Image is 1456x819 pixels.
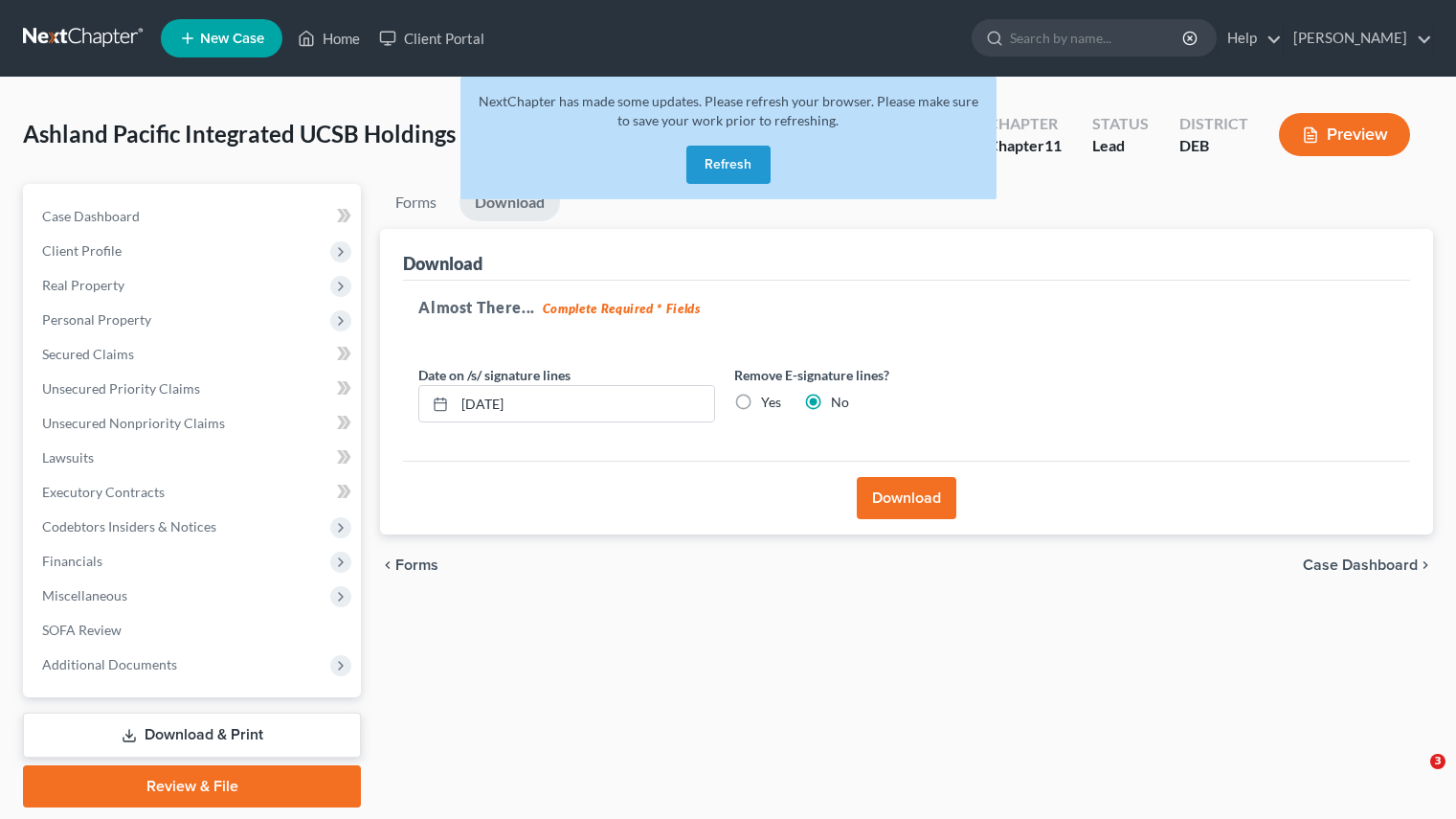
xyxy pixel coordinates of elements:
a: Secured Claims [27,337,361,372]
label: Yes [761,393,781,412]
i: chevron_right [1418,557,1433,573]
input: Search by name... [1010,20,1185,56]
span: Real Property [42,277,124,293]
a: Home [288,21,370,56]
a: Case Dashboard [27,199,361,234]
a: SOFA Review [27,613,361,648]
span: Forms [395,557,438,573]
span: Unsecured Priority Claims [42,380,200,397]
span: Case Dashboard [1303,557,1418,573]
div: Chapter [988,135,1062,157]
label: Date on /s/ signature lines [418,365,571,385]
h5: Almost There... [418,296,1395,319]
a: Unsecured Nonpriority Claims [27,406,361,441]
span: Client Profile [42,242,122,259]
button: Refresh [686,146,771,184]
span: Personal Property [42,311,151,328]
a: Help [1218,21,1282,56]
span: 3 [1430,754,1445,769]
div: Lead [1092,135,1149,157]
span: NextChapter has made some updates. Please refresh your browser. Please make sure to save your wor... [479,93,978,128]
div: Chapter [988,113,1062,135]
span: Unsecured Nonpriority Claims [42,415,225,431]
a: Review & File [23,765,361,808]
strong: Complete Required * Fields [543,301,701,316]
span: 11 [1044,136,1062,154]
button: chevron_left Forms [380,557,464,573]
span: Lawsuits [42,449,94,466]
span: Executory Contracts [42,484,165,500]
div: DEB [1179,135,1248,157]
span: SOFA Review [42,622,122,638]
span: Ashland Pacific Integrated UCSB Holdings I, LLC [23,120,515,148]
a: Executory Contracts [27,475,361,510]
iframe: Intercom live chat [1391,754,1437,800]
button: Download [857,477,956,519]
a: Unsecured Priority Claims [27,372,361,406]
a: Client Portal [370,21,494,56]
div: Download [403,252,482,275]
label: No [831,393,849,412]
span: Additional Documents [42,656,177,672]
button: Preview [1279,113,1410,156]
div: District [1179,113,1248,135]
span: Financials [42,553,102,569]
span: Case Dashboard [42,208,140,224]
input: MM/DD/YYYY [455,386,714,422]
span: Secured Claims [42,346,134,362]
span: Codebtors Insiders & Notices [42,518,216,535]
a: Download & Print [23,713,361,758]
label: Remove E-signature lines? [734,365,1031,385]
span: Miscellaneous [42,587,127,603]
i: chevron_left [380,557,395,573]
a: Lawsuits [27,441,361,475]
a: Case Dashboard chevron_right [1303,557,1433,573]
a: Forms [380,184,452,221]
div: Status [1092,113,1149,135]
a: [PERSON_NAME] [1284,21,1432,56]
span: New Case [200,32,264,46]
